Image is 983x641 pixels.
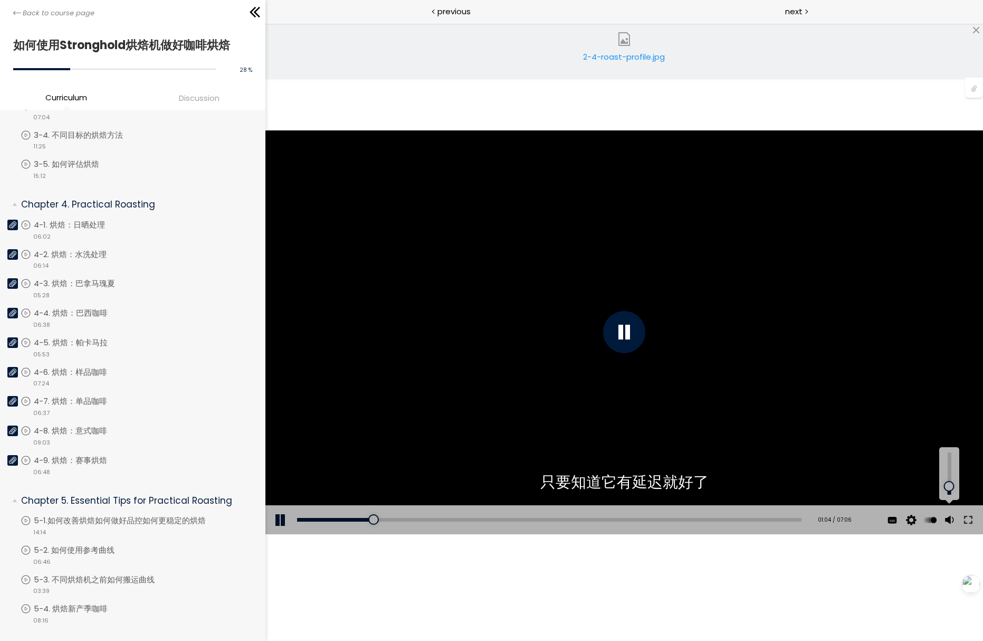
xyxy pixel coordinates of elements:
span: previous [437,5,471,17]
span: Discussion [179,92,219,104]
p: Chapter 4. Practical Roasting [21,198,252,211]
button: Video quality [638,482,654,512]
h1: 如何使用Stronghold烘焙机做好咖啡烘焙 [13,35,247,55]
p: Chapter 5. Essential Tips for Practical Roasting [21,494,252,507]
span: Curriculum [45,91,87,103]
a: Back to course page [13,8,94,18]
span: Back to course page [23,8,94,18]
div: See available captions [617,482,636,512]
div: 2-4-roast-profile.jpg [579,51,669,72]
img: attachment-image.png [617,32,631,46]
div: Change playback rate [655,482,674,512]
button: Play back rate [657,482,673,512]
div: 01:04 / 07:06 [546,493,586,501]
span: next [785,5,803,17]
button: Volume [676,482,692,512]
button: Subtitles and Transcript [619,482,635,512]
span: 28 % [240,66,252,74]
